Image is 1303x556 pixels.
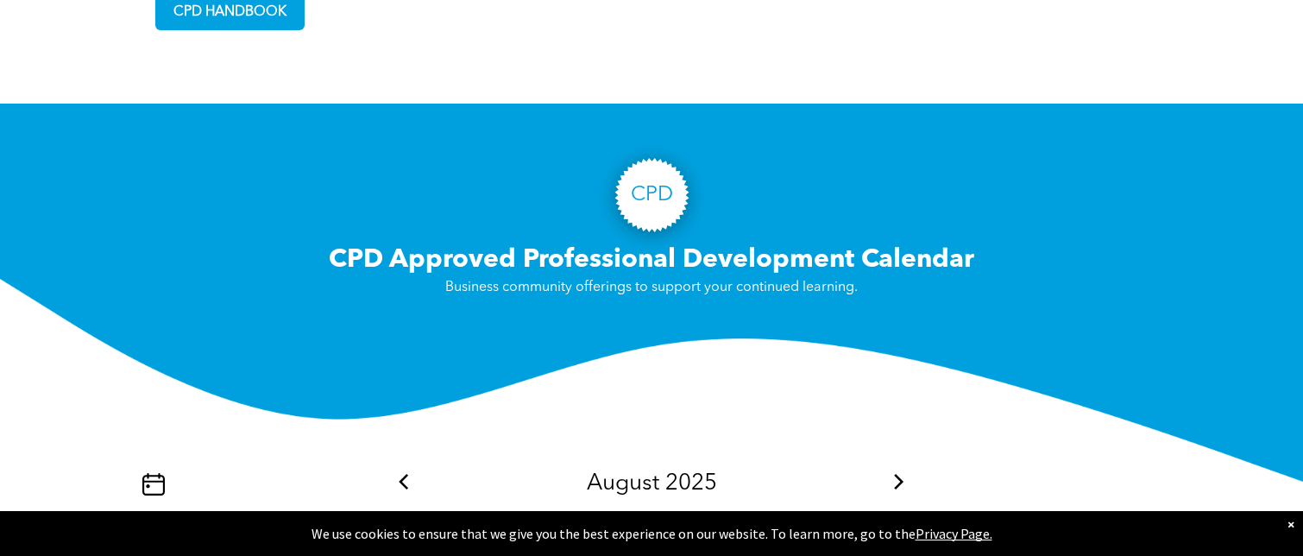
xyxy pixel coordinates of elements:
[631,183,673,208] h3: CPD
[916,525,992,542] a: Privacy Page.
[329,247,974,273] span: CPD Approved Professional Development Calendar
[1287,515,1294,533] div: Dismiss notification
[587,472,659,495] span: August
[665,472,717,495] span: 2025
